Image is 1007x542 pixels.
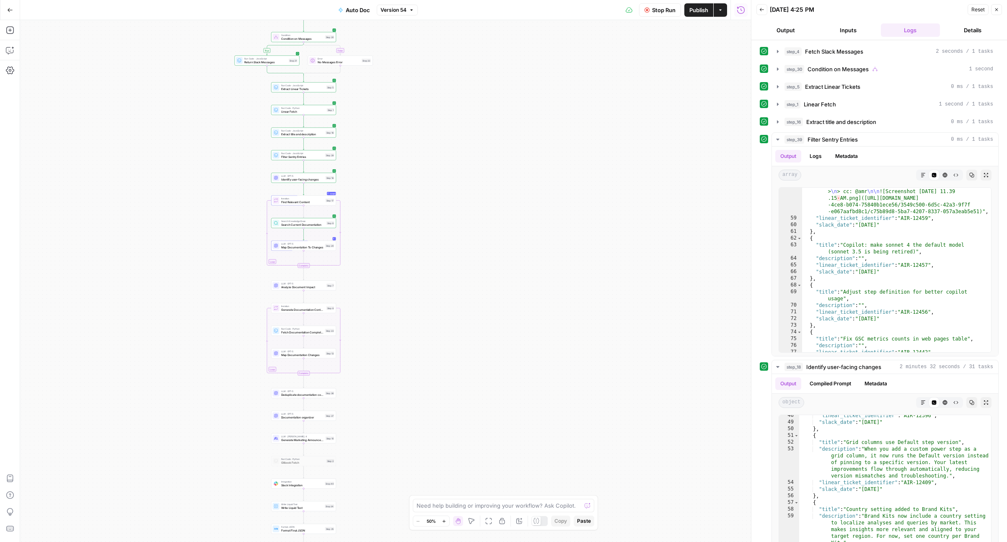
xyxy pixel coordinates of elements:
[281,155,324,159] span: Filter Sentry Entries
[271,83,336,93] div: Run Code · JavaScriptExtract Linear TicketsStep 5
[772,115,998,129] button: 0 ms / 1 tasks
[303,466,304,478] g: Edge from step_2 to step_40
[271,348,336,359] div: LLM · GPT-5Map Documentation ChangesStep 13
[303,74,304,82] g: Edge from step_30-conditional-end to step_5
[271,456,336,466] div: Run Code · PythonGitbook FetchStep 2
[281,415,324,419] span: Documentation organizer
[859,377,892,390] button: Metadata
[784,83,802,91] span: step_5
[939,101,993,108] span: 1 second / 1 tasks
[281,174,324,178] span: LLM · GPT-5
[639,3,681,17] button: Stop Run
[326,351,334,355] div: Step 13
[327,108,334,112] div: Step 1
[652,6,676,14] span: Stop Run
[804,100,836,108] span: Linear Fetch
[325,391,334,395] div: Step 36
[326,306,334,310] div: Step 8
[779,322,802,329] div: 73
[577,517,591,525] span: Paste
[303,20,304,32] g: Edge from step_4 to step_30
[881,23,940,37] button: Logs
[281,330,324,334] span: Fetch Documentation Complete Markdown
[784,363,803,371] span: step_18
[281,132,324,136] span: Extract title and description
[779,426,799,432] div: 50
[303,93,304,105] g: Edge from step_5 to step_1
[326,85,334,89] div: Step 5
[281,84,325,87] span: Run Code · JavaScript
[943,23,1002,37] button: Details
[779,235,802,242] div: 62
[779,446,799,479] div: 53
[267,66,304,75] g: Edge from step_31 to step_30-conditional-end
[281,36,324,41] span: Condition on Messages
[779,349,802,356] div: 77
[772,147,998,356] div: 0 ms / 1 tasks
[281,87,325,91] span: Extract Linear Tickets
[281,219,325,223] span: Search Knowledge Base
[779,228,802,235] div: 61
[797,235,802,242] span: Toggle code folding, rows 62 through 67
[951,118,993,126] span: 0 ms / 1 tasks
[779,282,802,289] div: 68
[271,434,336,444] div: LLM · [PERSON_NAME] 4Generate Marketing AnnouncementStep 10
[805,150,827,163] button: Logs
[779,309,802,315] div: 71
[281,282,325,285] span: LLM · GPT-5
[303,160,304,173] g: Edge from step_39 to step_18
[281,327,324,330] span: Run Code · Python
[281,222,325,227] span: Search Current Documentation
[271,128,336,138] div: Run Code · JavaScriptExtract title and descriptionStep 16
[303,291,304,303] g: Edge from step_7 to step_8
[281,435,324,438] span: LLM · [PERSON_NAME] 4
[779,486,799,493] div: 55
[772,62,998,76] button: 1 second
[303,511,304,524] g: Edge from step_34 to step_35
[779,493,799,499] div: 56
[271,411,336,421] div: LLM · GPT-5Documentation organizerStep 37
[326,284,334,287] div: Step 7
[326,199,334,202] div: Step 17
[281,392,324,397] span: Deduplicate documentation content
[271,241,336,251] div: LLM · GPT-5Map Documentation To ChangesStep 20
[779,336,802,342] div: 75
[281,503,324,506] span: Write Liquid Text
[326,221,334,225] div: Step 6
[805,83,860,91] span: Extract Linear Tickets
[805,377,856,390] button: Compiled Prompt
[271,524,336,534] div: Format JSONFormat Final JSONStep 35
[775,150,801,163] button: Output
[427,518,436,524] span: 50%
[330,191,336,196] span: Loop 4
[772,98,998,111] button: 1 second / 1 tasks
[303,228,304,240] g: Edge from step_6 to step_20
[554,517,567,525] span: Copy
[281,34,324,37] span: Condition
[779,315,802,322] div: 72
[574,516,594,527] button: Paste
[271,326,336,336] div: Run Code · PythonFetch Documentation Complete MarkdownStep 23
[271,32,336,42] div: ConditionCondition on MessagesStep 30
[318,60,360,64] span: No Messages Error
[271,196,336,206] div: LoopLoop4IterationFind Relevant ContentStep 17
[808,65,869,73] span: Condition on Messages
[303,206,304,218] g: Edge from step_17 to step_6
[779,262,802,268] div: 65
[281,353,324,357] span: Map Documentation Changes
[779,439,799,446] div: 52
[779,255,802,262] div: 64
[271,371,336,376] div: Complete
[779,329,802,336] div: 74
[244,60,287,64] span: Return Slack Messages
[281,307,325,312] span: Generate Documentation Content
[281,525,324,529] span: Format JSON
[779,302,802,309] div: 70
[969,65,993,73] span: 1 second
[779,419,799,426] div: 49
[805,47,863,56] span: Fetch Slack Messages
[784,135,804,144] span: step_39
[281,109,325,114] span: Linear Fetch
[281,438,324,442] span: Generate Marketing Announcement
[325,244,334,248] div: Step 20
